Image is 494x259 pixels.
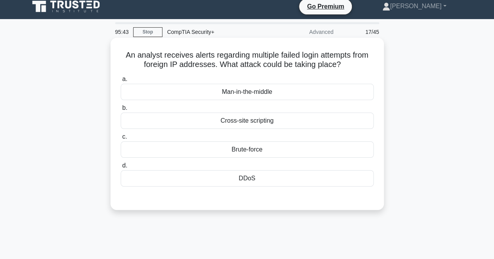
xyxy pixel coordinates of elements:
[121,84,374,100] div: Man-in-the-middle
[302,2,349,11] a: Go Premium
[122,76,127,82] span: a.
[121,170,374,187] div: DDoS
[111,24,133,40] div: 95:43
[121,113,374,129] div: Cross-site scripting
[122,104,127,111] span: b.
[133,27,162,37] a: Stop
[122,133,127,140] span: c.
[122,162,127,169] span: d.
[121,141,374,158] div: Brute-force
[120,50,375,70] h5: An analyst receives alerts regarding multiple failed login attempts from foreign IP addresses. Wh...
[338,24,384,40] div: 17/45
[270,24,338,40] div: Advanced
[162,24,270,40] div: CompTIA Security+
